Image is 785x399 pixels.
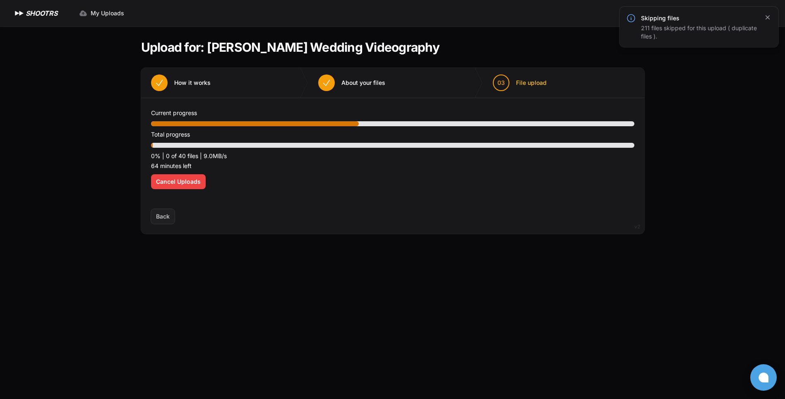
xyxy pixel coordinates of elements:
p: 64 minutes left [151,161,634,171]
span: Cancel Uploads [156,178,201,186]
h1: Upload for: [PERSON_NAME] Wedding Videography [141,40,439,55]
div: v2 [634,222,640,232]
a: My Uploads [74,6,129,21]
button: 03 File upload [483,68,557,98]
button: How it works [141,68,221,98]
p: Current progress [151,108,634,118]
span: My Uploads [91,9,124,17]
span: About your files [341,79,385,87]
span: File upload [516,79,547,87]
p: 0% | 0 of 40 files | 9.0MB/s [151,151,634,161]
h1: SHOOTRS [26,8,58,18]
a: SHOOTRS SHOOTRS [13,8,58,18]
button: Open chat window [750,364,777,391]
h3: Skipping files [641,14,759,22]
span: How it works [174,79,211,87]
p: Total progress [151,130,634,139]
button: Cancel Uploads [151,174,206,189]
div: 211 files skipped for this upload ( duplicate files ). [641,24,759,41]
img: SHOOTRS [13,8,26,18]
button: About your files [308,68,395,98]
span: 03 [497,79,505,87]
